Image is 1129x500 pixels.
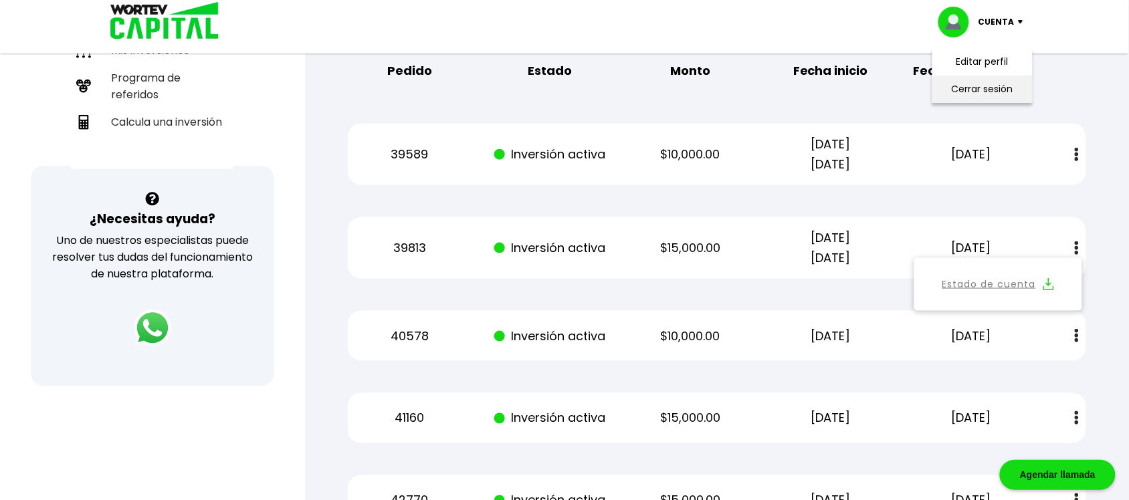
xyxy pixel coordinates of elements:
li: Cerrar sesión [929,76,1036,103]
img: logos_whatsapp-icon.242b2217.svg [134,309,171,347]
b: Fecha inicio [793,61,868,81]
a: Calcula una inversión [71,108,233,136]
img: profile-image [938,7,979,37]
b: Monto [670,61,710,81]
p: [DATE] [772,408,890,428]
img: icon-down [1015,20,1033,24]
p: Cuenta [979,12,1015,32]
p: [DATE] [912,238,1031,258]
button: Estado de cuenta [922,266,1074,303]
b: Estado [528,61,572,81]
p: [DATE] [912,144,1031,164]
p: 39813 [350,238,469,258]
a: Editar perfil [956,55,1009,69]
div: Agendar llamada [1000,460,1116,490]
p: 39589 [350,144,469,164]
p: $15,000.00 [631,408,750,428]
p: Inversión activa [491,238,609,258]
p: [DATE] [DATE] [772,134,890,174]
a: Programa de referidos [71,64,233,108]
p: 41160 [350,408,469,428]
a: Estado de cuenta [942,276,1036,293]
b: Pedido [387,61,432,81]
p: [DATE] [DATE] [772,228,890,268]
p: [DATE] [772,326,890,346]
p: [DATE] [912,408,1031,428]
p: $15,000.00 [631,238,750,258]
p: Inversión activa [491,408,609,428]
p: $10,000.00 [631,326,750,346]
p: Inversión activa [491,326,609,346]
p: Uno de nuestros especialistas puede resolver tus dudas del funcionamiento de nuestra plataforma. [48,232,258,282]
p: Inversión activa [491,144,609,164]
p: $10,000.00 [631,144,750,164]
p: [DATE] [912,326,1031,346]
b: Fecha finalización [913,61,1029,81]
img: recomiendanos-icon.9b8e9327.svg [76,79,91,94]
h3: ¿Necesitas ayuda? [90,209,215,229]
p: 40578 [350,326,469,346]
img: calculadora-icon.17d418c4.svg [76,115,91,130]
